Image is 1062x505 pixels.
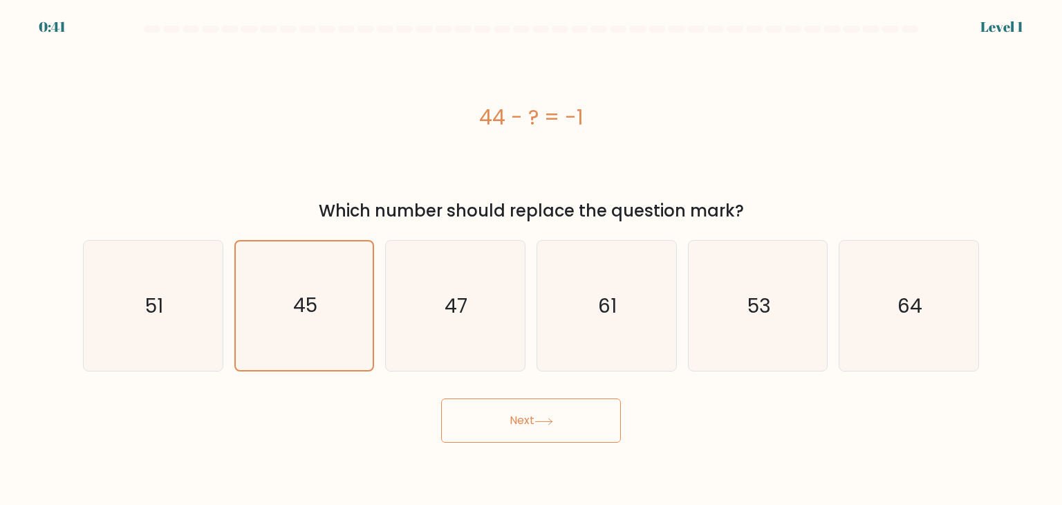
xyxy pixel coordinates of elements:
[293,293,317,320] text: 45
[747,292,771,320] text: 53
[445,292,468,320] text: 47
[599,292,617,320] text: 61
[897,292,922,320] text: 64
[91,199,971,223] div: Which number should replace the question mark?
[441,398,621,443] button: Next
[39,17,66,37] div: 0:41
[980,17,1023,37] div: Level 1
[145,292,163,320] text: 51
[83,102,979,133] div: 44 - ? = -1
